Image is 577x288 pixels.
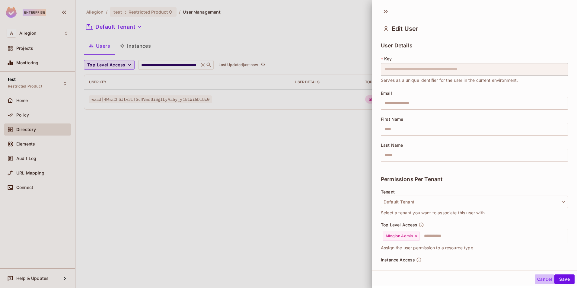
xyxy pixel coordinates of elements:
[383,232,420,241] div: Allegion Admin
[381,143,403,148] span: Last Name
[381,245,473,251] span: Assign the user permission to a resource type
[535,274,554,284] button: Cancel
[381,176,442,182] span: Permissions Per Tenant
[381,43,413,49] span: User Details
[384,56,392,61] span: Key
[381,190,395,194] span: Tenant
[381,210,486,216] span: Select a tenant you want to associate this user with.
[381,222,417,227] span: Top Level Access
[381,77,518,84] span: Serves as a unique identifier for the user in the current environment.
[381,258,415,262] span: Instance Access
[381,196,568,208] button: Default Tenant
[565,235,566,236] button: Open
[381,91,392,96] span: Email
[554,274,575,284] button: Save
[381,117,403,122] span: First Name
[385,234,413,238] span: Allegion Admin
[392,25,418,32] span: Edit User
